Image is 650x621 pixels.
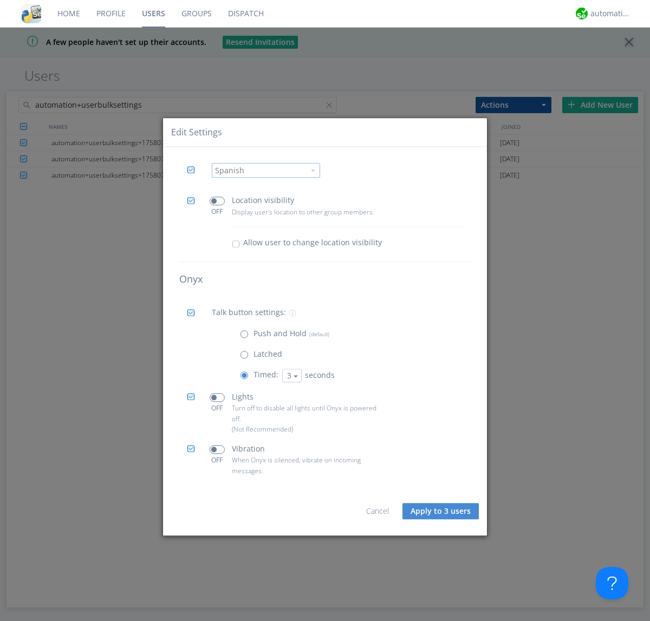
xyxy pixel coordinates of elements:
div: automation+atlas [590,8,631,19]
p: Location visibility [232,195,294,207]
img: cddb5a64eb264b2086981ab96f4c1ba7 [22,4,41,23]
button: 3 [282,369,302,382]
p: Display user's location to other group members. [232,207,381,217]
p: Turn off to disable all lights until Onyx is powered off. [232,403,381,424]
p: Talk button settings: [212,307,286,319]
img: caret-down-sm.svg [311,169,315,172]
span: Allow user to change location visibility [243,238,382,249]
p: (Not Recommended) [232,424,381,434]
div: OFF [205,403,229,413]
span: seconds [305,370,335,380]
div: Edit Settings [171,126,222,139]
span: (default) [307,330,329,338]
p: Latched [253,348,282,360]
p: Lights [232,391,253,403]
p: Push and Hold [253,328,329,339]
p: Timed: [253,369,278,381]
button: Apply to 3 users [402,503,479,519]
div: Spanish [215,165,304,176]
p: When Onyx is silenced, vibrate on incoming messages. [232,455,381,476]
div: OFF [205,207,229,217]
p: Vibration [232,443,265,455]
div: OFF [205,455,229,465]
h4: Onyx [179,274,471,285]
a: Cancel [366,506,389,516]
img: d2d01cd9b4174d08988066c6d424eccd [576,8,588,19]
